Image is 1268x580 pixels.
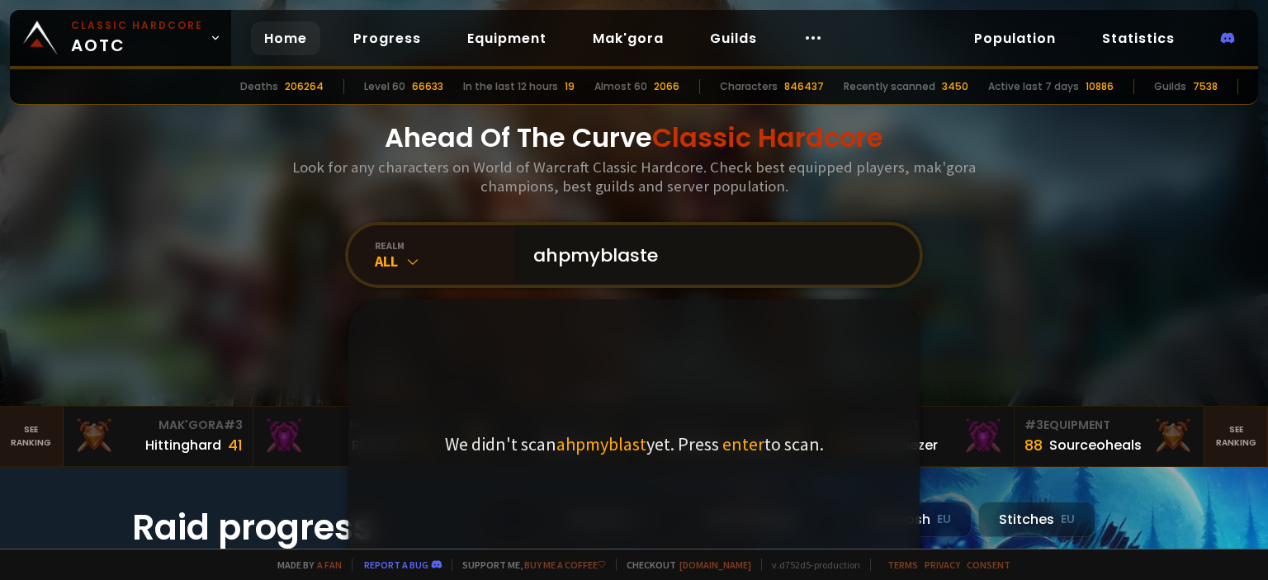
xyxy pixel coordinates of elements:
[988,79,1079,94] div: Active last 7 days
[463,79,558,94] div: In the last 12 hours
[1154,79,1186,94] div: Guilds
[445,432,824,455] p: We didn't scan yet. Press to scan.
[961,21,1069,55] a: Population
[145,435,221,455] div: Hittinghard
[253,407,443,466] a: Mak'Gora#2Rivench100
[412,79,443,94] div: 66633
[654,79,679,94] div: 2066
[224,417,243,433] span: # 3
[679,559,751,571] a: [DOMAIN_NAME]
[240,79,278,94] div: Deaths
[616,559,751,571] span: Checkout
[375,252,513,271] div: All
[375,239,513,252] div: realm
[10,10,231,66] a: Classic HardcoreAOTC
[1024,434,1043,456] div: 88
[720,79,778,94] div: Characters
[1024,417,1043,433] span: # 3
[71,18,203,33] small: Classic Hardcore
[73,417,243,434] div: Mak'Gora
[340,21,434,55] a: Progress
[1089,21,1188,55] a: Statistics
[285,79,324,94] div: 206264
[937,512,951,528] small: EU
[132,502,462,554] h1: Raid progress
[844,79,935,94] div: Recently scanned
[565,79,575,94] div: 19
[1015,407,1204,466] a: #3Equipment88Sourceoheals
[251,21,320,55] a: Home
[652,119,883,156] span: Classic Hardcore
[267,559,342,571] span: Made by
[594,79,647,94] div: Almost 60
[364,559,428,571] a: Report a bug
[228,434,243,456] div: 41
[452,559,606,571] span: Support me,
[942,79,968,94] div: 3450
[524,559,606,571] a: Buy me a coffee
[1086,79,1114,94] div: 10886
[887,559,918,571] a: Terms
[1204,407,1268,466] a: Seeranking
[697,21,770,55] a: Guilds
[1049,435,1142,455] div: Sourceoheals
[722,432,764,455] span: enter
[364,79,405,94] div: Level 60
[286,158,982,196] h3: Look for any characters on World of Warcraft Classic Hardcore. Check best equipped players, mak'g...
[761,559,860,571] span: v. d752d5 - production
[263,417,433,434] div: Mak'Gora
[925,559,960,571] a: Privacy
[523,225,900,285] input: Search a character...
[784,79,824,94] div: 846437
[1193,79,1218,94] div: 7538
[580,21,677,55] a: Mak'gora
[71,18,203,58] span: AOTC
[454,21,560,55] a: Equipment
[978,502,1095,537] div: Stitches
[64,407,253,466] a: Mak'Gora#3Hittinghard41
[1061,512,1075,528] small: EU
[385,118,883,158] h1: Ahead Of The Curve
[1024,417,1194,434] div: Equipment
[967,559,1010,571] a: Consent
[556,432,646,455] span: ahpmyblast
[317,559,342,571] a: a fan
